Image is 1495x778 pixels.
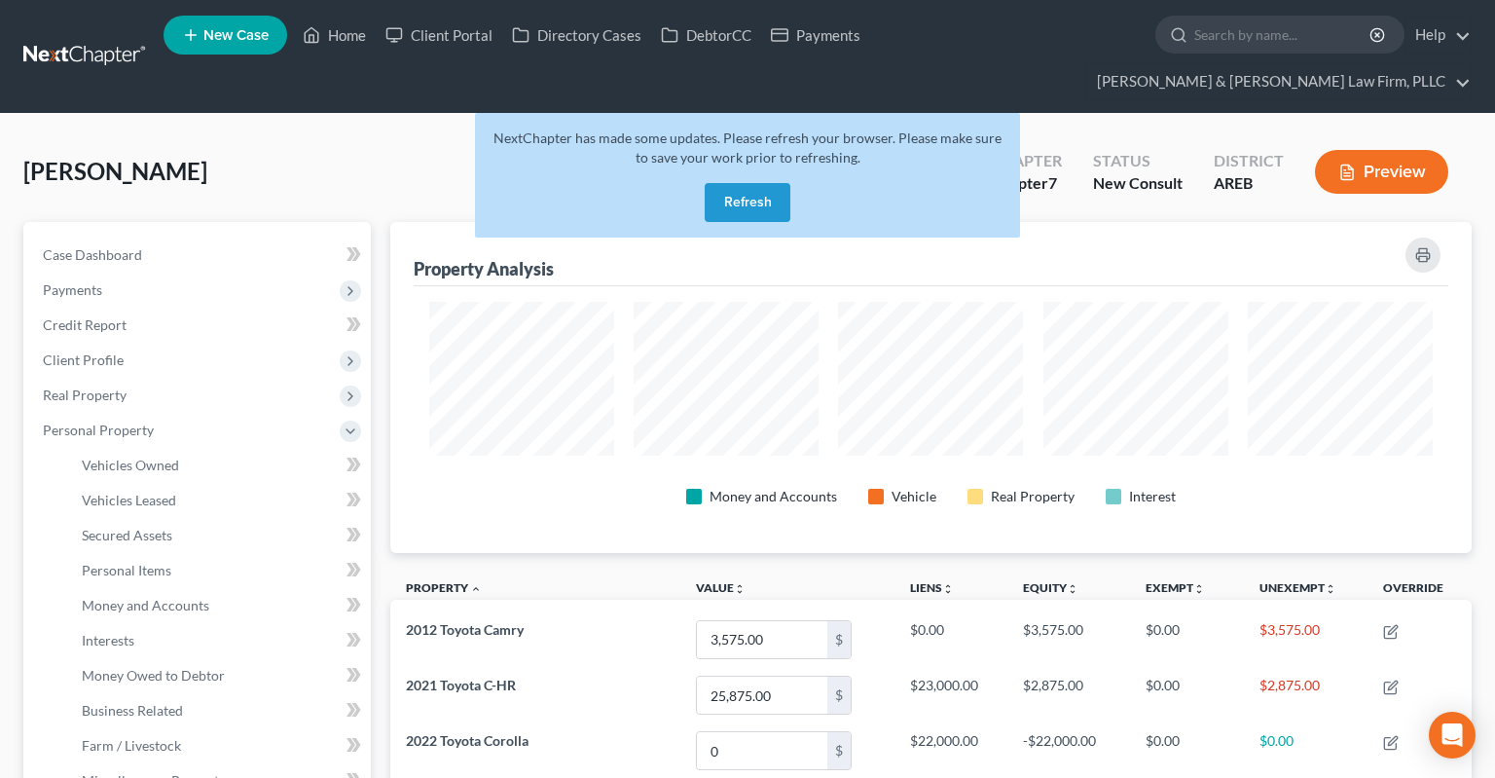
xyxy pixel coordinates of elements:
span: Vehicles Leased [82,492,176,508]
span: New Case [203,28,269,43]
button: Preview [1315,150,1448,194]
span: Case Dashboard [43,246,142,263]
input: 0.00 [697,677,827,714]
div: Open Intercom Messenger [1429,712,1476,759]
a: Home [293,18,376,53]
div: Interest [1129,487,1176,506]
span: Business Related [82,702,183,719]
a: Credit Report [27,308,371,343]
a: Payments [761,18,870,53]
i: unfold_more [1067,583,1078,595]
a: Farm / Livestock [66,728,371,763]
a: Business Related [66,693,371,728]
i: unfold_more [942,583,954,595]
span: Real Property [43,387,127,403]
a: Directory Cases [502,18,651,53]
th: Override [1367,569,1473,612]
a: Money Owed to Debtor [66,658,371,693]
a: Vehicles Leased [66,483,371,518]
div: $ [827,732,851,769]
div: New Consult [1093,172,1183,195]
span: 2021 Toyota C-HR [406,677,516,693]
i: unfold_more [734,583,746,595]
td: $0.00 [1130,668,1244,723]
i: unfold_more [1325,583,1336,595]
a: Secured Assets [66,518,371,553]
td: $23,000.00 [894,668,1008,723]
div: $ [827,677,851,714]
td: $0.00 [1130,611,1244,667]
span: [PERSON_NAME] [23,157,207,185]
a: Help [1405,18,1471,53]
span: Interests [82,632,134,648]
a: Client Portal [376,18,502,53]
span: NextChapter has made some updates. Please refresh your browser. Please make sure to save your wor... [493,130,1002,166]
a: Equityunfold_more [1023,580,1078,595]
span: Secured Assets [82,527,172,543]
input: 0.00 [697,621,827,658]
div: AREB [1214,172,1284,195]
div: Real Property [991,487,1075,506]
input: Search by name... [1194,17,1372,53]
span: Payments [43,281,102,298]
span: Credit Report [43,316,127,333]
div: Chapter [991,172,1062,195]
a: Exemptunfold_more [1146,580,1205,595]
span: Client Profile [43,352,124,368]
button: Refresh [705,183,790,222]
span: 2012 Toyota Camry [406,621,524,638]
a: Property expand_less [406,580,482,595]
span: Personal Items [82,562,171,578]
div: $ [827,621,851,658]
a: Valueunfold_more [696,580,746,595]
td: $0.00 [894,611,1008,667]
td: $3,575.00 [1244,611,1367,667]
span: Vehicles Owned [82,457,179,473]
td: $2,875.00 [1244,668,1367,723]
span: 2022 Toyota Corolla [406,732,529,749]
i: expand_less [470,583,482,595]
td: $2,875.00 [1007,668,1130,723]
div: Status [1093,150,1183,172]
td: $3,575.00 [1007,611,1130,667]
span: Personal Property [43,422,154,438]
a: Liensunfold_more [910,580,954,595]
span: Money Owed to Debtor [82,667,225,684]
input: 0.00 [697,732,827,769]
a: [PERSON_NAME] & [PERSON_NAME] Law Firm, PLLC [1087,64,1471,99]
div: District [1214,150,1284,172]
div: Property Analysis [414,257,554,280]
a: Personal Items [66,553,371,588]
a: Vehicles Owned [66,448,371,483]
span: 7 [1048,173,1057,192]
a: Unexemptunfold_more [1259,580,1336,595]
span: Farm / Livestock [82,737,181,754]
a: Money and Accounts [66,588,371,623]
div: Vehicle [892,487,936,506]
a: Case Dashboard [27,238,371,273]
i: unfold_more [1193,583,1205,595]
span: Money and Accounts [82,597,209,613]
div: Chapter [991,150,1062,172]
a: Interests [66,623,371,658]
a: DebtorCC [651,18,761,53]
div: Money and Accounts [710,487,837,506]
